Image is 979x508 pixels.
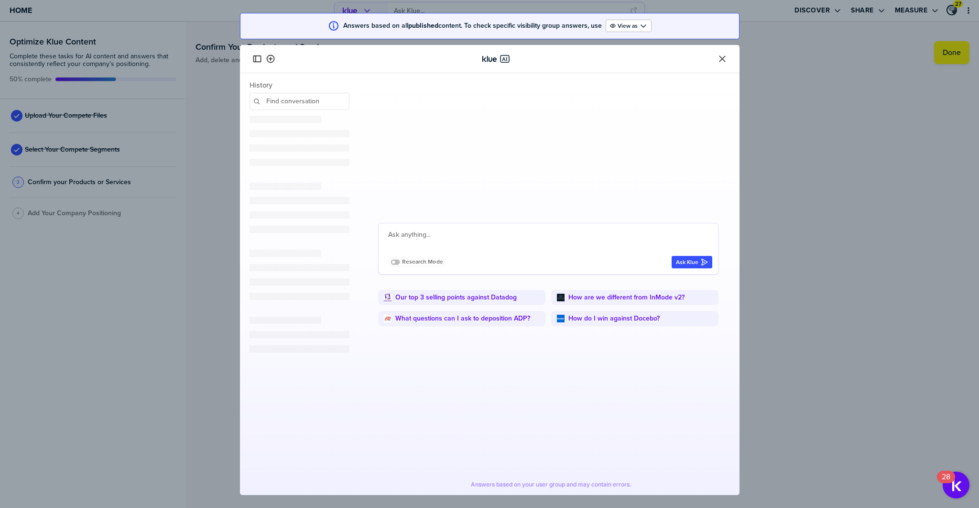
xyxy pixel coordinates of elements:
button: Ask Klue [672,256,712,268]
a: How are we different from InMode v2? [568,294,685,301]
button: Close [717,53,728,65]
div: Ask Klue [676,258,708,266]
div: 28 [942,477,950,489]
a: How do I win against Docebo? [568,315,660,322]
img: How are we different from InMode v2? [557,294,565,301]
label: View as [618,22,638,30]
span: History [250,81,349,89]
span: Research Mode [402,258,443,265]
span: Answers based on all content. To check specific visibility group answers, use [343,22,602,30]
button: Open Resource Center, 28 new notifications [943,472,969,498]
img: How do I win against Docebo? [557,315,565,322]
button: Open Drop [606,20,652,32]
a: Our top 3 selling points against Datadog [395,294,517,301]
span: Answers based on your user group and may contain errors. [471,481,631,488]
strong: published [408,21,438,31]
img: What questions can I ask to deposition ADP? [384,315,392,322]
input: Find conversation [250,93,349,110]
a: What questions can I ask to deposition ADP? [395,315,530,322]
img: Our top 3 selling points against Datadog [384,294,392,301]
